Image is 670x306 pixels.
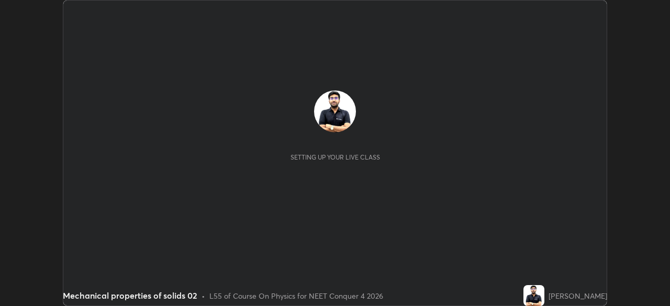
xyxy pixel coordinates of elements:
div: Mechanical properties of solids 02 [63,289,197,302]
img: 7e03177aace049f28d1984e893c0fa72.jpg [523,285,544,306]
div: L55 of Course On Physics for NEET Conquer 4 2026 [209,290,383,301]
img: 7e03177aace049f28d1984e893c0fa72.jpg [314,90,356,132]
div: [PERSON_NAME] [549,290,607,301]
div: Setting up your live class [291,153,380,161]
div: • [202,290,205,301]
